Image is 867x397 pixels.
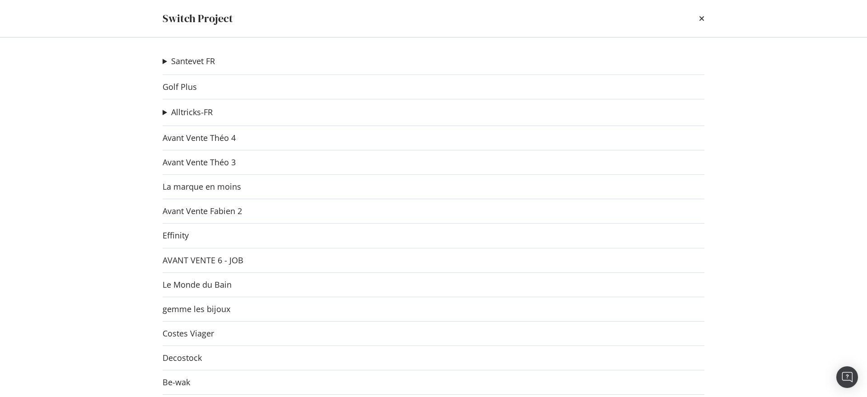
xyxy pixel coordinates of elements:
[163,158,236,167] a: Avant Vente Théo 3
[171,56,215,66] a: Santevet FR
[163,378,190,387] a: Be-wak
[163,280,232,290] a: Le Monde du Bain
[163,206,242,216] a: Avant Vente Fabien 2
[163,329,214,338] a: Costes Viager
[163,56,215,67] summary: Santevet FR
[163,133,236,143] a: Avant Vente Théo 4
[171,107,213,117] a: Alltricks-FR
[163,182,241,191] a: La marque en moins
[163,353,202,363] a: Decostock
[163,304,230,314] a: gemme les bijoux
[163,256,243,265] a: AVANT VENTE 6 - JOB
[163,107,213,118] summary: Alltricks-FR
[163,231,189,240] a: Effinity
[699,11,704,26] div: times
[163,11,233,26] div: Switch Project
[163,82,197,92] a: Golf Plus
[836,366,858,388] div: Open Intercom Messenger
